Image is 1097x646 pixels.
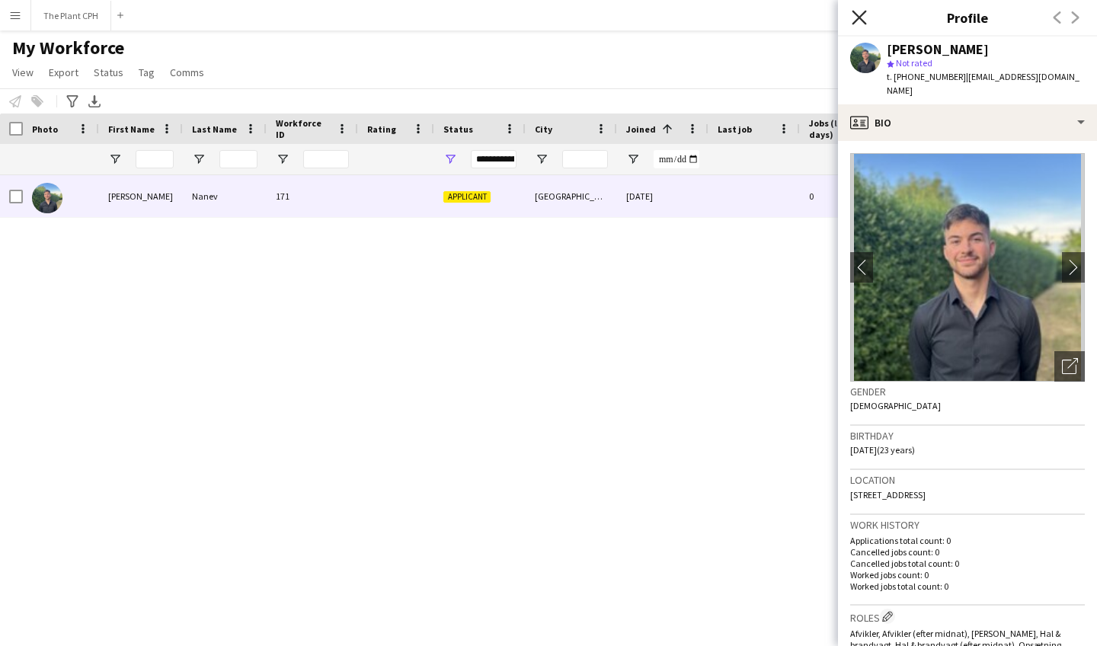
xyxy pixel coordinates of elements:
[133,62,161,82] a: Tag
[49,66,78,79] span: Export
[164,62,210,82] a: Comms
[88,62,130,82] a: Status
[139,66,155,79] span: Tag
[32,123,58,135] span: Photo
[887,71,966,82] span: t. [PHONE_NUMBER]
[32,183,62,213] img: Nikolaj Nanev
[12,66,34,79] span: View
[850,444,915,456] span: [DATE] (23 years)
[838,104,1097,141] div: Bio
[267,175,358,217] div: 171
[12,37,124,59] span: My Workforce
[170,66,204,79] span: Comms
[850,546,1085,558] p: Cancelled jobs count: 0
[535,123,552,135] span: City
[850,518,1085,532] h3: Work history
[108,123,155,135] span: First Name
[6,62,40,82] a: View
[108,152,122,166] button: Open Filter Menu
[838,8,1097,27] h3: Profile
[850,558,1085,569] p: Cancelled jobs total count: 0
[367,123,396,135] span: Rating
[718,123,752,135] span: Last job
[443,152,457,166] button: Open Filter Menu
[887,43,989,56] div: [PERSON_NAME]
[896,57,932,69] span: Not rated
[654,150,699,168] input: Joined Filter Input
[303,150,349,168] input: Workforce ID Filter Input
[626,123,656,135] span: Joined
[850,535,1085,546] p: Applications total count: 0
[192,123,237,135] span: Last Name
[85,92,104,110] app-action-btn: Export XLSX
[276,117,331,140] span: Workforce ID
[850,580,1085,592] p: Worked jobs total count: 0
[850,153,1085,382] img: Crew avatar or photo
[887,71,1079,96] span: | [EMAIL_ADDRESS][DOMAIN_NAME]
[800,175,899,217] div: 0
[626,152,640,166] button: Open Filter Menu
[31,1,111,30] button: The Plant CPH
[94,66,123,79] span: Status
[443,191,491,203] span: Applicant
[63,92,82,110] app-action-btn: Advanced filters
[43,62,85,82] a: Export
[850,609,1085,625] h3: Roles
[99,175,183,217] div: [PERSON_NAME]
[219,150,257,168] input: Last Name Filter Input
[1054,351,1085,382] div: Open photos pop-in
[809,117,872,140] span: Jobs (last 90 days)
[850,400,941,411] span: [DEMOGRAPHIC_DATA]
[850,489,926,500] span: [STREET_ADDRESS]
[850,569,1085,580] p: Worked jobs count: 0
[850,385,1085,398] h3: Gender
[850,429,1085,443] h3: Birthday
[443,123,473,135] span: Status
[276,152,289,166] button: Open Filter Menu
[617,175,708,217] div: [DATE]
[526,175,617,217] div: [GEOGRAPHIC_DATA]
[535,152,548,166] button: Open Filter Menu
[192,152,206,166] button: Open Filter Menu
[850,473,1085,487] h3: Location
[183,175,267,217] div: Nanev
[136,150,174,168] input: First Name Filter Input
[562,150,608,168] input: City Filter Input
